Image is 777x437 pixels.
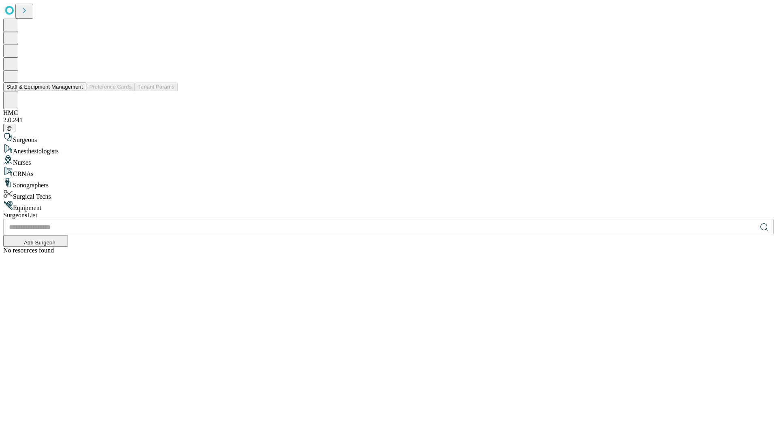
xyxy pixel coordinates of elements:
[3,166,774,178] div: CRNAs
[3,178,774,189] div: Sonographers
[3,109,774,117] div: HMC
[3,144,774,155] div: Anesthesiologists
[3,235,68,247] button: Add Surgeon
[3,200,774,212] div: Equipment
[3,117,774,124] div: 2.0.241
[3,247,774,254] div: No resources found
[3,155,774,166] div: Nurses
[135,83,178,91] button: Tenant Params
[24,240,55,246] span: Add Surgeon
[3,132,774,144] div: Surgeons
[3,189,774,200] div: Surgical Techs
[6,125,12,131] span: @
[3,124,15,132] button: @
[86,83,135,91] button: Preference Cards
[3,83,86,91] button: Staff & Equipment Management
[3,212,774,219] div: Surgeons List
